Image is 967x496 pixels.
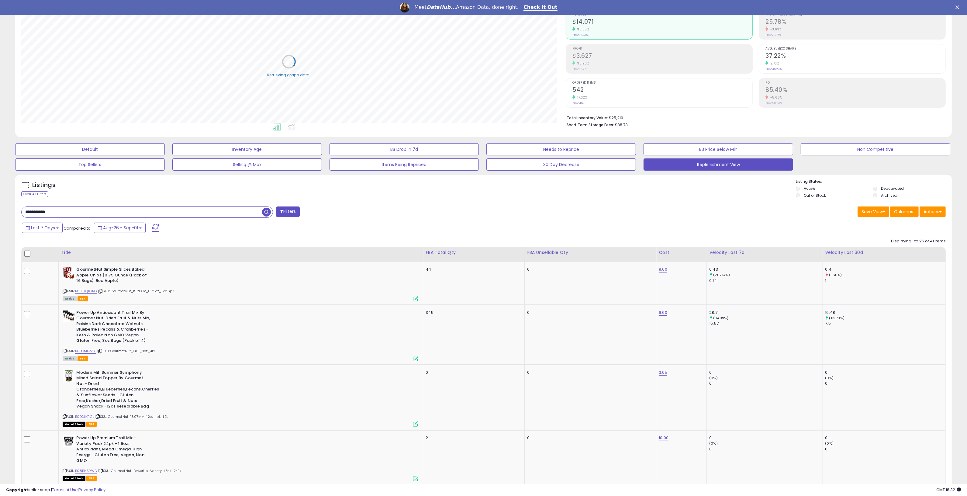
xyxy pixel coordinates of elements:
h2: 85.40% [765,86,945,95]
span: Profit [PERSON_NAME] [765,13,945,16]
div: 2 [426,435,520,441]
div: FBA Total Qty [426,249,522,256]
div: Close [955,5,962,9]
div: 345 [426,310,520,315]
button: Last 7 Days [22,223,63,233]
div: 0 [825,381,945,386]
small: Prev: 36.23% [765,67,782,71]
small: Prev: 90.54% [765,101,782,105]
small: (0%) [825,376,834,380]
div: Meet Amazon Data, done right. [414,4,519,10]
a: Terms of Use [52,487,78,493]
span: Avg. Buybox Share [765,47,945,50]
button: 30 Day Decrease [486,158,636,171]
div: 0 [709,435,822,441]
div: ASIN: [63,370,418,426]
div: 0 [527,435,651,441]
button: Actions [920,206,946,217]
h2: 542 [572,86,752,95]
span: All listings that are currently out of stock and unavailable for purchase on Amazon [63,422,85,427]
button: Default [15,143,165,155]
img: 51VomnleHJL._SL40_.jpg [63,267,75,279]
small: 17.32% [575,95,587,100]
small: Prev: 26.75% [765,33,781,37]
div: 0 [825,435,945,441]
div: 0.4 [825,267,945,272]
button: Inventory Age [172,143,322,155]
span: All listings currently available for purchase on Amazon [63,296,77,301]
a: 9.60 [659,310,667,316]
span: | SKU: GourmetNut_PowerUp_Variety_1.5oz_24PK [98,468,181,473]
div: 0 [825,446,945,452]
div: Clear All Filters [21,191,48,197]
button: Columns [890,206,919,217]
b: Modern Mill Summer Symphony Mixed Salad Topper By Gourmet Nut - Dried Cranberries,Blueberries,Pec... [76,370,150,411]
b: Power Up Antioxidant Trail Mix By Gourmet Nut, Dried Fruit & Nuts Mix, Raisins Dark Chocolate Wal... [76,310,150,345]
span: Ordered Items [572,81,752,85]
a: 3.65 [659,369,667,376]
div: 7.5 [825,321,945,326]
span: ROI [765,81,945,85]
small: (0%) [825,441,834,446]
label: Active [804,186,815,191]
div: Title [61,249,420,256]
button: Save View [858,206,889,217]
b: Short Term Storage Fees: [567,122,614,127]
span: All listings that are currently out of stock and unavailable for purchase on Amazon [63,476,85,481]
span: | SKU: GourmetNut_1301_8oz_4PK [97,349,156,353]
small: -5.68% [768,95,782,100]
div: Velocity Last 7d [709,249,820,256]
img: 517xpTzop4L._SL40_.jpg [63,310,75,322]
p: Listing States: [796,179,952,185]
small: Prev: 462 [572,101,584,105]
span: FBA [78,296,88,301]
button: Needs to Reprice [486,143,636,155]
h2: $3,627 [572,52,752,61]
div: 0 [709,446,822,452]
small: (0%) [709,441,718,446]
a: B0BGMK2ZY1 [75,349,96,354]
span: FBA [86,422,97,427]
small: 30.90% [575,61,589,66]
label: Deactivated [881,186,904,191]
small: Prev: $2,771 [572,67,587,71]
a: Privacy Policy [79,487,105,493]
img: 41HQVulWLrL._SL40_.jpg [63,435,75,447]
small: (207.14%) [713,272,730,277]
i: DataHub... [427,4,456,10]
div: 28.71 [709,310,822,315]
span: Compared to: [64,225,92,231]
img: 51bClCQ7gLL._SL40_.jpg [63,370,75,382]
div: 0 [825,370,945,375]
label: Archived [881,193,897,198]
small: (84.39%) [713,316,729,321]
div: 0.43 [709,267,822,272]
h2: $14,071 [572,18,752,26]
div: Retrieving graph data.. [267,72,311,78]
span: | SKU: GourmetNut_1607MM_12oz_1pk_LBL [95,414,168,419]
button: Filters [276,206,300,217]
small: 35.85% [575,27,589,32]
button: Aug-26 - Sep-01 [94,223,146,233]
span: FBA [86,476,97,481]
div: 44 [426,267,520,272]
div: ASIN: [63,267,418,300]
button: Items Being Repriced [330,158,479,171]
span: Last 7 Days [31,225,55,231]
small: -3.63% [768,27,782,32]
div: FBA Unsellable Qty [527,249,654,256]
div: 15.57 [709,321,822,326]
button: BB Price Below Min [644,143,793,155]
a: Check It Out [523,4,558,11]
button: Top Sellers [15,158,165,171]
span: FBA [78,356,88,361]
small: 2.73% [768,61,779,66]
a: B08B14SRWD [75,468,97,473]
li: $25,210 [567,114,941,121]
span: Revenue [572,13,752,16]
button: Non Competitive [801,143,950,155]
img: Profile image for Georgie [400,3,409,12]
b: Total Inventory Value: [567,115,608,120]
div: Displaying 1 to 25 of 41 items [891,238,946,244]
a: B0BG11XRGL [75,414,94,419]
